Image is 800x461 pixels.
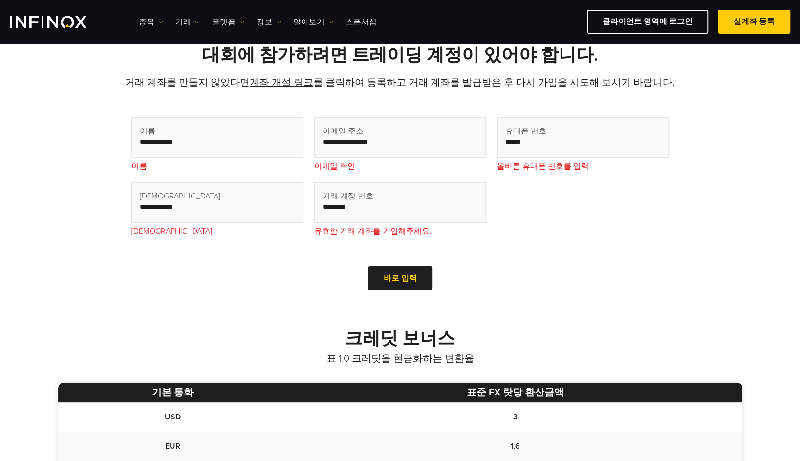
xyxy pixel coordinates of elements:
[368,266,432,290] a: 바로 입력
[288,402,742,432] td: 3
[323,190,373,202] span: 거래 계정 번호
[58,383,288,402] th: 기본 통화
[202,44,598,66] strong: 대회에 참가하려면 트레이딩 계정이 있어야 합니다.
[139,16,163,28] a: 종목
[212,16,244,28] a: 플랫폼
[131,160,303,172] p: 이름
[497,160,669,172] p: 올바른 휴대폰 번호를 입력
[314,160,486,172] p: 이메일 확인
[587,10,708,34] a: 클라이언트 영역에 로그인
[131,225,303,237] p: [DEMOGRAPHIC_DATA]
[346,16,377,28] a: 스폰서십
[718,10,790,34] a: 실계좌 등록
[58,352,742,366] p: 표 1.0 크레딧을 현금화하는 변환율
[293,16,333,28] a: 알아보기
[257,16,281,28] a: 정보
[323,125,364,137] span: 이메일 주소
[505,125,546,137] span: 휴대폰 번호
[140,190,220,202] span: [DEMOGRAPHIC_DATA]
[345,328,455,349] strong: 크레딧 보너스
[58,402,288,432] td: USD
[58,432,288,461] td: EUR
[250,77,313,88] a: 계좌 개설 링크
[314,225,486,237] p: 유효한 거래 계좌를 기입해주세요.
[10,16,109,28] a: INFINOX Logo
[175,16,200,28] a: 거래
[140,125,155,137] span: 이름
[288,432,742,461] td: 1.6
[58,76,742,89] p: 거래 계좌를 만들지 않았다면 를 클릭하여 등록하고 거래 계좌를 발급받은 후 다시 가입을 시도해 보시기 바랍니다.
[288,383,742,402] th: 표준 FX 랏당 환산금액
